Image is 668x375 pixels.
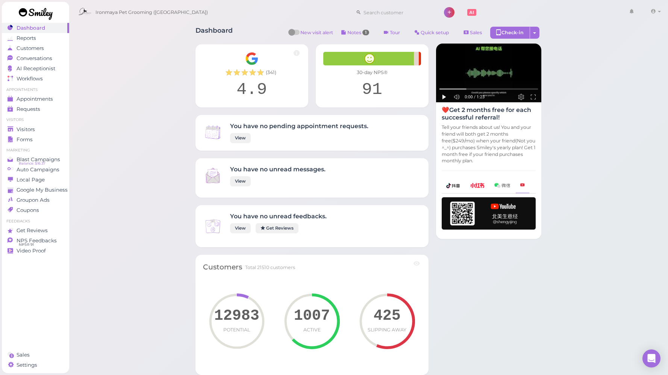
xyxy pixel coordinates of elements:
input: Search customer [361,6,434,18]
div: Customers [203,262,242,272]
span: Customers [17,45,44,51]
img: wechat-a99521bb4f7854bbf8f190d1356e2cdb.png [494,183,510,188]
li: Feedbacks [2,219,69,224]
span: Ironmaya Pet Grooming ([GEOGRAPHIC_DATA]) [95,2,208,23]
span: Reports [17,35,36,41]
span: Blast Campaigns [17,156,60,163]
a: View [230,176,251,186]
a: Google My Business [2,185,69,195]
span: 1 [362,30,369,35]
a: Tour [377,27,406,39]
h1: Dashboard [195,27,233,41]
div: Check-in [490,27,530,39]
li: Marketing [2,148,69,153]
span: Video Proof [17,248,46,254]
span: Balance: $16.37 [19,160,45,166]
p: Tell your friends about us! You and your friend will both get 2 months free($249/mo) when your fr... [442,124,536,164]
span: Visitors [17,126,35,133]
a: Local Page [2,175,69,185]
h4: ❤️Get 2 months free for each successful referral! [442,106,536,121]
a: Video Proof [2,246,69,256]
span: NPS® 91 [19,242,34,248]
span: Groupon Ads [17,197,50,203]
img: youtube-h-92280983ece59b2848f85fc261e8ffad.png [442,197,536,230]
div: 91 [323,80,421,100]
a: View [230,223,251,233]
span: Google My Business [17,187,68,193]
a: Workflows [2,74,69,84]
span: Local Page [17,177,45,183]
a: Conversations [2,53,69,64]
span: Appointments [17,96,53,102]
button: Notes 1 [335,27,376,39]
h4: You have no pending appointment requests. [230,122,368,130]
span: AI Receptionist [17,65,55,72]
a: Forms [2,135,69,145]
a: Requests [2,104,69,114]
span: Sales [17,352,30,358]
li: Appointments [2,87,69,92]
img: Inbox [203,166,223,185]
a: Get Reviews [2,225,69,236]
span: Requests [17,106,40,112]
h4: You have no unread messages. [230,166,326,173]
a: Auto Campaigns [2,165,69,175]
div: Open Intercom Messenger [642,349,660,367]
div: 30-day NPS® [323,69,421,76]
img: AI receptionist [436,44,541,103]
a: Visitors [2,124,69,135]
h4: You have no unread feedbacks. [230,213,327,220]
span: Auto Campaigns [17,166,59,173]
li: Visitors [2,117,69,122]
img: Inbox [203,216,223,236]
a: Coupons [2,205,69,215]
span: Workflows [17,76,43,82]
a: Sales [2,350,69,360]
a: Get Reviews [256,223,298,233]
a: View [230,133,251,143]
a: NPS Feedbacks NPS® 91 [2,236,69,246]
span: Dashboard [17,25,45,31]
a: Dashboard [2,23,69,33]
a: Blast Campaigns Balance: $16.37 [2,154,69,165]
img: douyin-2727e60b7b0d5d1bbe969c21619e8014.png [446,183,460,188]
div: 4.9 [203,80,301,100]
span: Forms [17,136,33,143]
a: Customers [2,43,69,53]
a: Settings [2,360,69,370]
a: Reports [2,33,69,43]
span: Conversations [17,55,52,62]
a: Appointments [2,94,69,104]
img: Google__G__Logo-edd0e34f60d7ca4a2f4ece79cff21ae3.svg [245,52,259,65]
img: xhs-786d23addd57f6a2be217d5a65f4ab6b.png [470,183,485,188]
a: Sales [457,27,488,39]
span: Get Reviews [17,227,48,234]
span: NPS Feedbacks [17,237,57,244]
span: Settings [17,362,37,368]
img: Inbox [203,122,223,142]
span: Coupons [17,207,39,213]
a: Groupon Ads [2,195,69,205]
div: Total 21510 customers [245,264,295,271]
span: New visit alert [300,29,333,41]
a: Quick setup [408,27,456,39]
a: AI Receptionist [2,64,69,74]
span: Sales [470,30,482,35]
span: ( 341 ) [266,69,276,76]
